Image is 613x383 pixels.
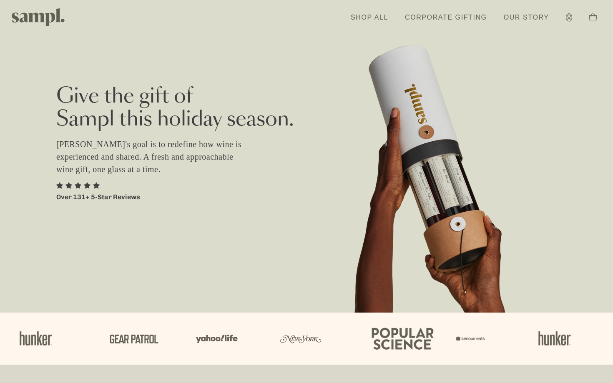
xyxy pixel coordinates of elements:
[103,318,161,360] img: Artboard_5_a195cd02-e365-44f4-8930-be9a6ff03eb6.png
[56,85,557,131] h2: Give the gift of Sampl this holiday season.
[278,322,324,355] img: Artboard_3_3c8004f1-87e6-4dd9-9159-91a8c61f962a.png
[401,8,491,27] a: Corporate Gifting
[15,324,57,354] img: Artboard_1_af690aba-db18-4d1d-a553-70c177ae2e35.png
[12,8,65,26] img: Sampl logo
[190,320,241,357] img: Artboard_6_5c11d1bd-c4ca-46b8-ad3a-1f2b4dcd699f.png
[365,313,436,364] img: Artboard_4_12aa32eb-d4a2-4772-87e6-e78b5ab8afc9.png
[534,324,575,354] img: Artboard_1_af690aba-db18-4d1d-a553-70c177ae2e35.png
[56,138,252,175] p: [PERSON_NAME]'s goal is to redefine how wine is experienced and shared. A fresh and approachable ...
[453,327,486,351] img: Artboard_7_560d3599-80fb-43b6-be66-ebccdeaecca2.png
[500,8,553,27] a: Our Story
[56,192,140,202] p: Over 131+ 5-Star Reviews
[347,8,392,27] a: Shop All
